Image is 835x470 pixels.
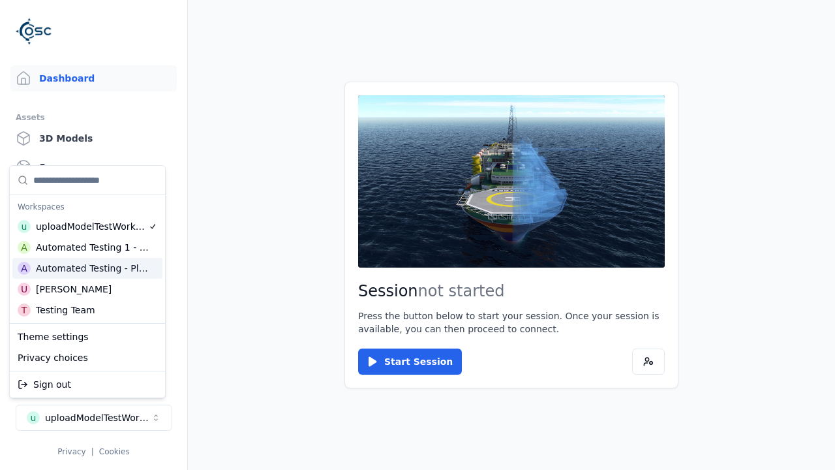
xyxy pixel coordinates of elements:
div: Privacy choices [12,347,162,368]
div: Testing Team [36,304,95,317]
div: Automated Testing - Playwright [36,262,149,275]
div: Suggestions [10,371,165,398]
div: Sign out [12,374,162,395]
div: A [18,241,31,254]
div: Automated Testing 1 - Playwright [36,241,149,254]
div: u [18,220,31,233]
div: uploadModelTestWorkspace [36,220,148,233]
div: [PERSON_NAME] [36,283,112,296]
div: Workspaces [12,198,162,216]
div: Suggestions [10,166,165,323]
div: Suggestions [10,324,165,371]
div: T [18,304,31,317]
div: U [18,283,31,296]
div: A [18,262,31,275]
div: Theme settings [12,326,162,347]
